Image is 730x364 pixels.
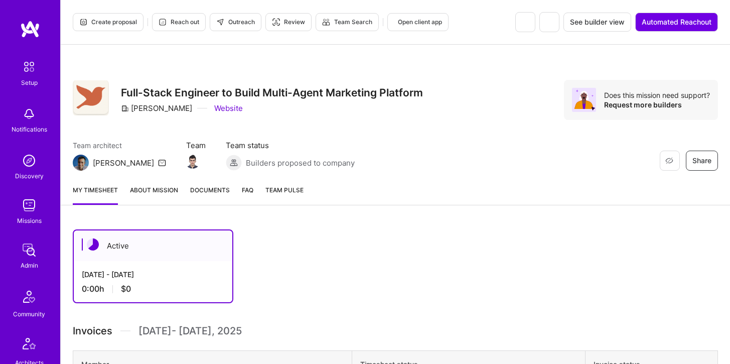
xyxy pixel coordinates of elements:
[265,186,304,194] span: Team Pulse
[272,18,280,26] i: icon Targeter
[130,185,178,205] a: About Mission
[138,323,242,338] span: [DATE] - [DATE] , 2025
[17,285,41,309] img: Community
[246,158,355,168] span: Builders proposed to company
[190,185,230,195] span: Documents
[226,155,242,171] img: Builders proposed to company
[563,13,631,32] button: See builder view
[15,171,44,181] div: Discovery
[604,90,710,100] div: Does this mission need support?
[186,153,199,170] a: Team Member Avatar
[12,124,47,135] div: Notifications
[572,88,596,112] img: Avatar
[17,215,42,226] div: Missions
[73,13,143,31] button: Create proposal
[322,18,372,27] span: Team Search
[19,195,39,215] img: teamwork
[21,77,38,88] div: Setup
[19,151,39,171] img: discovery
[604,100,710,109] div: Request more builders
[79,18,137,27] span: Create proposal
[73,323,112,338] span: Invoices
[190,185,230,205] a: Documents
[185,154,200,169] img: Team Member Avatar
[394,18,442,27] span: Open client app
[120,323,130,338] img: Divider
[20,20,40,38] img: logo
[186,140,206,151] span: Team
[570,17,625,27] span: See builder view
[21,260,38,271] div: Admin
[265,185,304,205] a: Team Pulse
[74,230,232,261] div: Active
[265,13,312,31] button: Review
[316,13,379,31] button: Team Search
[212,103,243,113] a: Website
[73,140,166,151] span: Team architect
[121,104,129,112] i: icon CompanyGray
[73,185,118,205] a: My timesheet
[210,13,261,31] button: Outreach
[158,159,166,167] i: icon Mail
[692,156,711,166] span: Share
[82,284,224,294] div: 0:00 h
[226,140,355,151] span: Team status
[19,240,39,260] img: admin teamwork
[121,103,192,113] div: [PERSON_NAME]
[17,333,41,357] img: Architects
[79,18,87,26] i: icon Proposal
[665,157,673,165] i: icon EyeClosed
[152,13,206,31] button: Reach out
[272,18,305,27] span: Review
[121,284,131,294] span: $0
[93,158,154,168] div: [PERSON_NAME]
[686,151,718,171] button: Share
[13,309,45,319] div: Community
[216,18,255,27] span: Outreach
[87,238,99,251] img: Active
[642,17,711,27] span: Automated Reachout
[73,80,109,116] img: Company Logo
[19,104,39,124] img: bell
[19,56,40,77] img: setup
[73,155,89,171] img: Team Architect
[82,269,224,280] div: [DATE] - [DATE]
[159,18,199,27] span: Reach out
[242,185,253,205] a: FAQ
[121,86,423,99] h3: Full-Stack Engineer to Build Multi-Agent Marketing Platform
[387,13,449,31] button: Open client app
[635,13,718,32] button: Automated Reachout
